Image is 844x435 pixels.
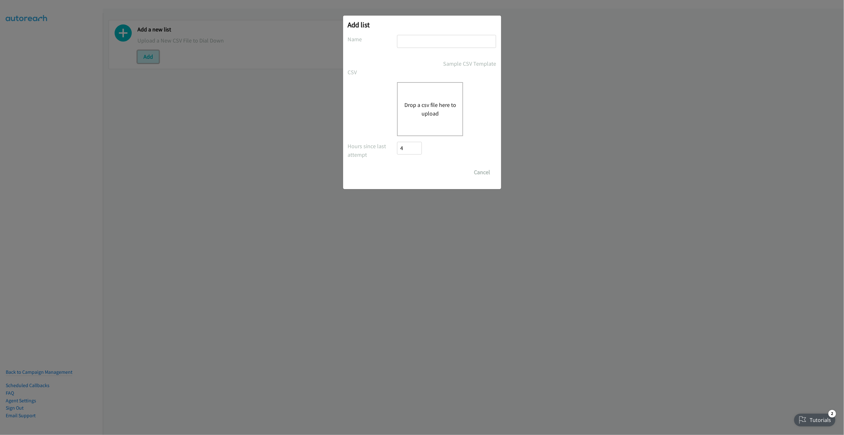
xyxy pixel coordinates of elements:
[348,20,496,29] h2: Add list
[790,407,839,430] iframe: Checklist
[443,59,496,68] a: Sample CSV Template
[468,166,496,179] button: Cancel
[348,35,397,43] label: Name
[348,68,397,76] label: CSV
[404,101,456,118] button: Drop a csv file here to upload
[348,142,397,159] label: Hours since last attempt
